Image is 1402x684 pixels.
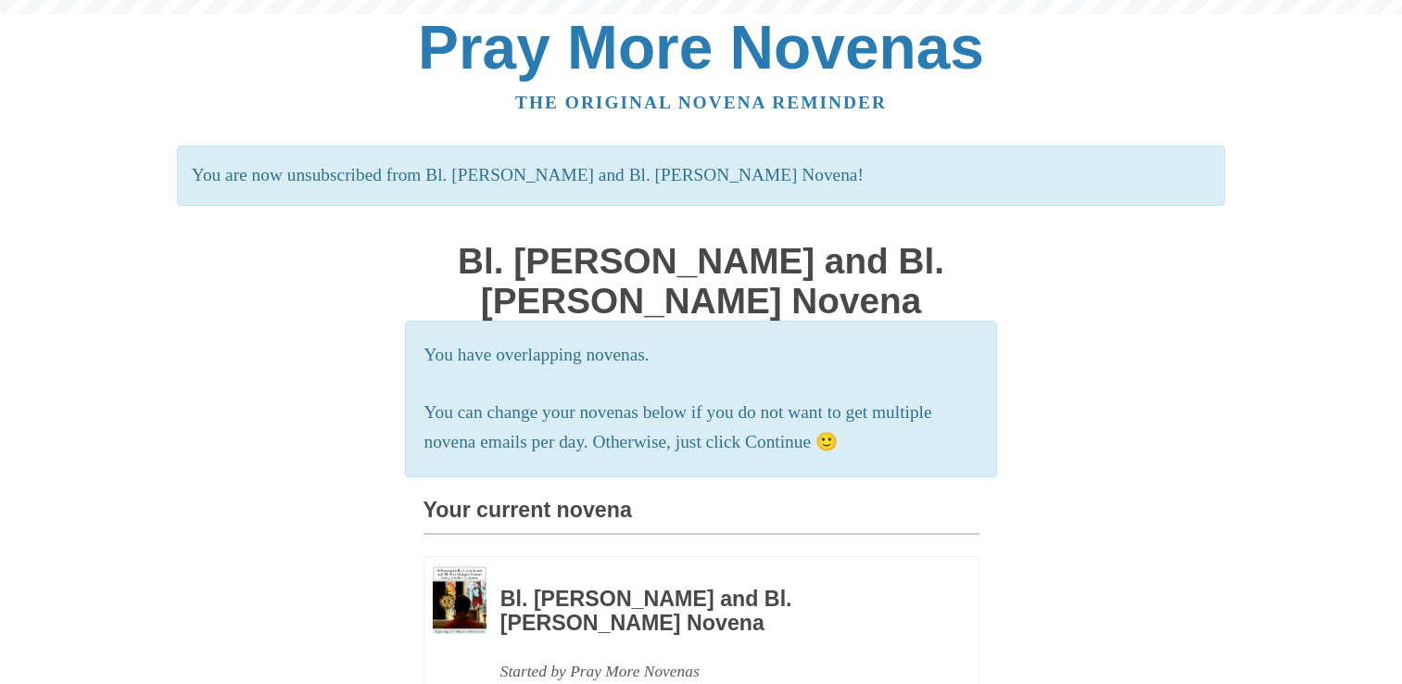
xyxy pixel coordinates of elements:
[424,398,979,459] p: You can change your novenas below if you do not want to get multiple novena emails per day. Other...
[418,13,984,82] a: Pray More Novenas
[424,340,979,371] p: You have overlapping novenas.
[515,93,887,112] a: The original novena reminder
[177,146,1225,206] p: You are now unsubscribed from Bl. [PERSON_NAME] and Bl. [PERSON_NAME] Novena!
[423,242,979,321] h1: Bl. [PERSON_NAME] and Bl. [PERSON_NAME] Novena
[423,499,979,535] h3: Your current novena
[500,588,928,635] h3: Bl. [PERSON_NAME] and Bl. [PERSON_NAME] Novena
[433,566,486,634] img: Novena image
